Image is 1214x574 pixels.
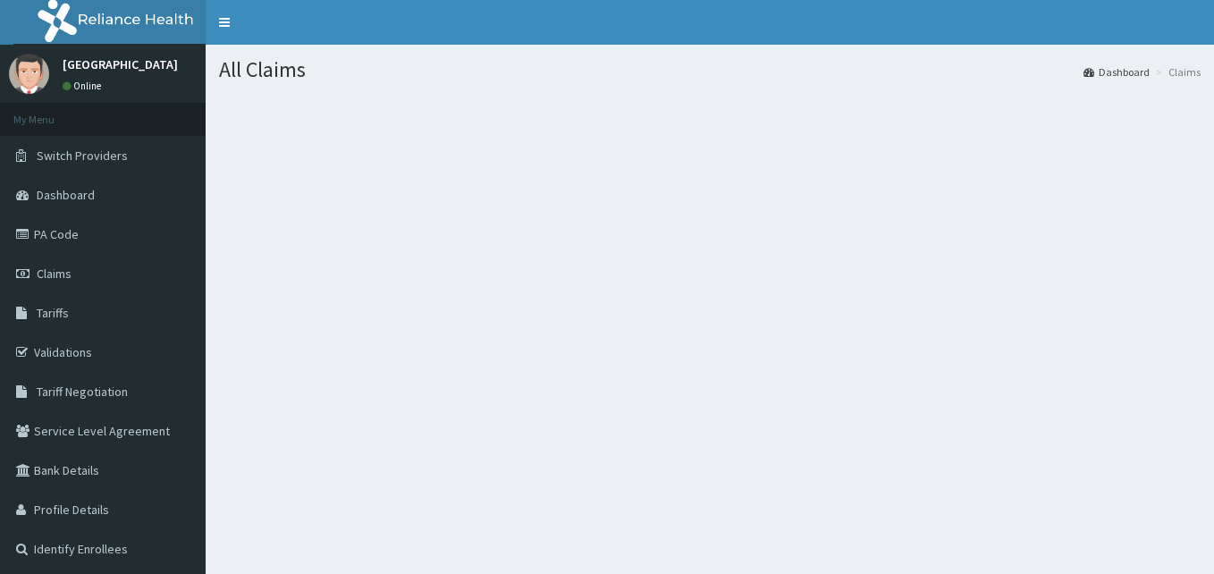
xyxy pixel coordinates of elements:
[219,58,1201,81] h1: All Claims
[63,80,105,92] a: Online
[37,266,72,282] span: Claims
[63,58,178,71] p: [GEOGRAPHIC_DATA]
[9,54,49,94] img: User Image
[37,187,95,203] span: Dashboard
[37,148,128,164] span: Switch Providers
[1083,64,1150,80] a: Dashboard
[1151,64,1201,80] li: Claims
[37,384,128,400] span: Tariff Negotiation
[37,305,69,321] span: Tariffs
